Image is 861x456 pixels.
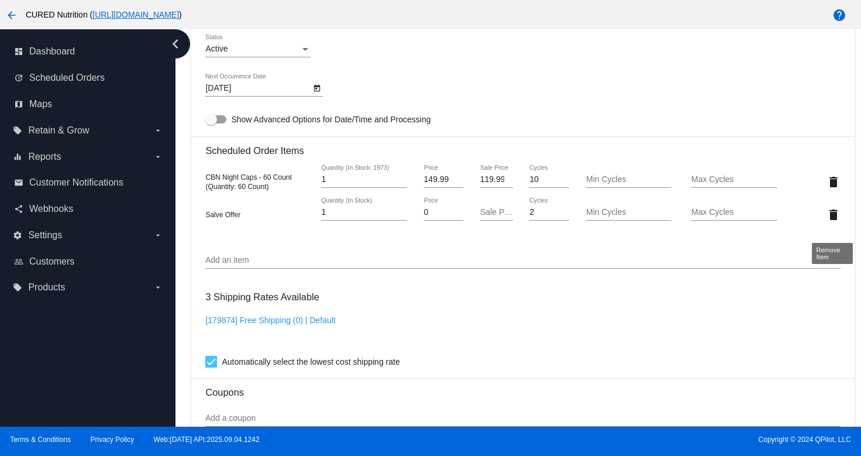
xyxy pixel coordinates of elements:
[14,95,163,114] a: map Maps
[424,175,464,184] input: Price
[153,152,163,162] i: arrow_drop_down
[832,8,846,22] mat-icon: help
[231,114,430,125] span: Show Advanced Options for Date/Time and Processing
[205,378,840,398] h3: Coupons
[480,175,513,184] input: Sale Price
[14,68,163,87] a: update Scheduled Orders
[14,47,23,56] i: dashboard
[5,8,19,22] mat-icon: arrow_back
[91,436,135,444] a: Privacy Policy
[424,208,464,217] input: Price
[14,200,163,218] a: share Webhooks
[154,436,260,444] a: Web:[DATE] API:2025.09.04.1242
[29,177,123,188] span: Customer Notifications
[440,436,851,444] span: Copyright © 2024 QPilot, LLC
[13,231,22,240] i: settings
[14,100,23,109] i: map
[205,256,840,265] input: Add an item
[92,10,179,19] a: [URL][DOMAIN_NAME]
[13,126,22,135] i: local_offer
[826,208,841,222] mat-icon: delete
[29,99,52,109] span: Maps
[222,355,399,369] span: Automatically select the lowest cost shipping rate
[29,73,105,83] span: Scheduled Orders
[153,126,163,135] i: arrow_drop_down
[28,152,61,162] span: Reports
[311,81,323,94] button: Open calendar
[321,208,407,217] input: Quantity (In Stock)
[153,283,163,292] i: arrow_drop_down
[14,42,163,61] a: dashboard Dashboard
[166,35,185,53] i: chevron_left
[28,282,65,293] span: Products
[480,208,513,217] input: Sale Price
[321,175,407,184] input: Quantity (In Stock: 1973)
[691,175,777,184] input: Max Cycles
[205,414,840,423] input: Add a coupon
[586,208,672,217] input: Min Cycles
[205,84,311,93] input: Next Occurrence Date
[28,230,62,241] span: Settings
[29,256,74,267] span: Customers
[826,175,841,189] mat-icon: delete
[205,44,311,54] mat-select: Status
[205,284,319,310] h3: 3 Shipping Rates Available
[29,46,75,57] span: Dashboard
[205,211,240,219] span: Salve Offer
[14,178,23,187] i: email
[205,316,335,325] a: [179874] Free Shipping (0) | Default
[14,252,163,271] a: people_outline Customers
[14,204,23,214] i: share
[10,436,71,444] a: Terms & Conditions
[205,136,840,156] h3: Scheduled Order Items
[14,173,163,192] a: email Customer Notifications
[14,257,23,266] i: people_outline
[529,208,569,217] input: Cycles
[205,173,291,191] span: CBN Night Caps - 60 Count (Quantity: 60 Count)
[691,208,777,217] input: Max Cycles
[529,175,569,184] input: Cycles
[28,125,89,136] span: Retain & Grow
[205,44,228,53] span: Active
[29,204,73,214] span: Webhooks
[14,73,23,83] i: update
[153,231,163,240] i: arrow_drop_down
[26,10,182,19] span: CURED Nutrition ( )
[13,152,22,162] i: equalizer
[13,283,22,292] i: local_offer
[586,175,672,184] input: Min Cycles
